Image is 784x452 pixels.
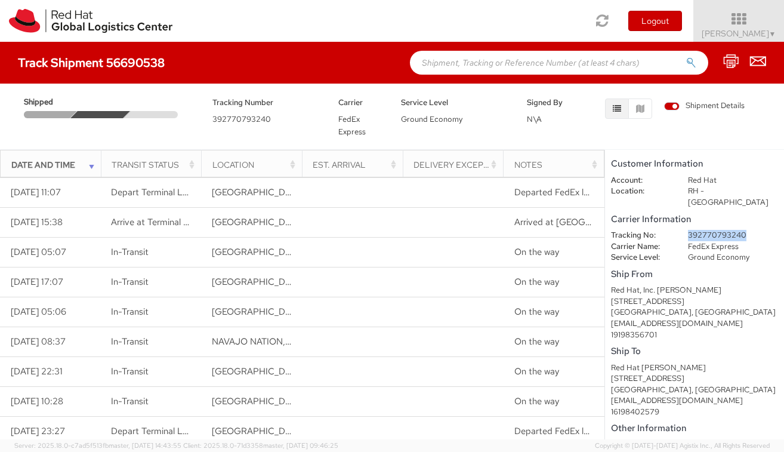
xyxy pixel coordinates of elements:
[313,159,399,171] div: Est. Arrival
[664,100,745,112] span: Shipment Details
[628,11,682,31] button: Logout
[611,214,778,225] h5: Carrier Information
[527,114,542,124] span: N\A
[112,159,197,171] div: Transit Status
[183,441,338,450] span: Client: 2025.18.0-71d3358
[514,246,559,258] span: On the way
[212,306,495,318] span: HENDERSON, NV, US
[111,306,149,318] span: In-Transit
[514,306,559,318] span: On the way
[611,423,778,433] h5: Other Information
[111,425,213,437] span: Depart Terminal Location
[514,186,614,198] span: Departed FedEx location
[514,425,614,437] span: Departed FedEx location
[338,99,383,107] h5: Carrier
[18,56,165,69] h4: Track Shipment 56690538
[401,99,509,107] h5: Service Level
[514,276,559,288] span: On the way
[611,362,778,374] div: Red Hat [PERSON_NAME]
[11,159,97,171] div: Date and Time
[769,29,776,39] span: ▼
[611,395,778,407] div: [EMAIL_ADDRESS][DOMAIN_NAME]
[664,100,745,113] label: Shipment Details
[212,114,271,124] span: 392770793240
[212,395,495,407] span: JACKSON, TN, US
[111,395,149,407] span: In-Transit
[514,365,559,377] span: On the way
[611,330,778,341] div: 19198356701
[111,276,149,288] span: In-Transit
[212,186,495,198] span: HENDERSON, NV, US
[611,346,778,356] h5: Ship To
[212,425,495,437] span: KERNERSVILLE, NC, US
[212,365,495,377] span: ELK CITY, OK, US
[109,441,181,450] span: master, [DATE] 14:43:55
[212,276,495,288] span: HENDERSON, NV, US
[611,159,778,169] h5: Customer Information
[611,307,778,318] div: [GEOGRAPHIC_DATA], [GEOGRAPHIC_DATA]
[401,114,462,124] span: Ground Economy
[111,246,149,258] span: In-Transit
[338,114,366,137] span: FedEx Express
[602,230,679,241] dt: Tracking No:
[611,318,778,330] div: [EMAIL_ADDRESS][DOMAIN_NAME]
[611,385,778,396] div: [GEOGRAPHIC_DATA], [GEOGRAPHIC_DATA]
[611,407,778,418] div: 16198402579
[611,269,778,279] h5: Ship From
[595,441,770,451] span: Copyright © [DATE]-[DATE] Agistix Inc., All Rights Reserved
[514,336,559,348] span: On the way
[602,186,679,197] dt: Location:
[24,97,75,108] span: Shipped
[514,159,600,171] div: Notes
[410,51,708,75] input: Shipment, Tracking or Reference Number (at least 4 chars)
[111,216,219,228] span: Arrive at Terminal Location
[527,99,572,107] h5: Signed By
[111,365,149,377] span: In-Transit
[212,246,495,258] span: HENDERSON, NV, US
[212,216,495,228] span: HENDERSON, NV, US
[602,175,679,186] dt: Account:
[212,336,475,348] span: NAVAJO NATION, AZ, US
[263,441,338,450] span: master, [DATE] 09:46:25
[212,99,320,107] h5: Tracking Number
[611,373,778,385] div: [STREET_ADDRESS]
[611,296,778,308] div: [STREET_ADDRESS]
[702,28,776,39] span: [PERSON_NAME]
[602,241,679,253] dt: Carrier Name:
[514,216,682,228] span: Arrived at FedEx location
[14,441,181,450] span: Server: 2025.18.0-c7ad5f513fb
[602,252,679,263] dt: Service Level:
[514,395,559,407] span: On the way
[111,186,213,198] span: Depart Terminal Location
[111,336,149,348] span: In-Transit
[413,159,499,171] div: Delivery Exception
[611,285,778,296] div: Red Hat, Inc. [PERSON_NAME]
[212,159,298,171] div: Location
[9,9,172,33] img: rh-logistics-00dfa346123c4ec078e1.svg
